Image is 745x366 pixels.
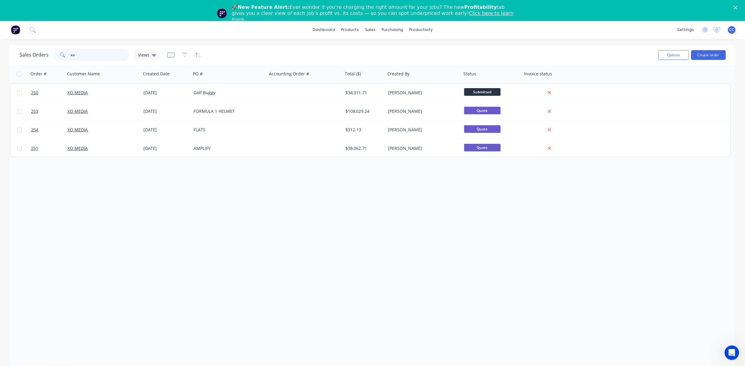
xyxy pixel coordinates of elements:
a: XO MEDIA [67,145,88,151]
span: Quote [464,125,500,133]
div: Total ($) [345,71,361,77]
b: Profitability [464,4,496,10]
div: Golf Buggy [194,90,261,96]
div: Order # [30,71,46,77]
div: [DATE] [143,127,189,133]
div: $108,029.24 [345,108,381,114]
b: New Feature Alert: [238,4,290,10]
span: CC [729,27,734,33]
input: Search... [70,49,130,61]
span: Quote [464,144,500,151]
a: dashboard [310,25,338,34]
h1: Sales Orders [19,52,49,58]
div: [PERSON_NAME] [388,90,455,96]
div: Accounting Order # [269,71,309,77]
div: PO # [193,71,203,77]
div: settings [674,25,697,34]
span: Submitted [464,88,500,96]
div: Invoice status [524,71,552,77]
a: XO MEDIA [67,127,88,133]
div: 🚀 Ever wonder if you’re charging the right amount for your jobs? The new tab gives you a clear vi... [232,4,518,22]
div: $38,062.71 [345,145,381,151]
a: 254 [31,121,67,139]
span: 254 [31,127,38,133]
iframe: Intercom live chat [724,345,739,360]
div: purchasing [379,25,406,34]
div: $312.13 [345,127,381,133]
div: Close [733,5,740,9]
div: FLATS [194,127,261,133]
div: [DATE] [143,145,189,151]
div: sales [362,25,379,34]
a: 250 [31,84,67,102]
div: productivity [406,25,436,34]
div: products [338,25,362,34]
span: 253 [31,108,38,114]
div: Created Date [143,71,170,77]
div: [PERSON_NAME] [388,145,455,151]
a: 251 [31,139,67,157]
span: 251 [31,145,38,151]
a: 253 [31,102,67,120]
div: AMPLIFY [194,145,261,151]
span: Quote [464,107,500,114]
div: Status [463,71,476,77]
div: [PERSON_NAME] [388,127,455,133]
a: XO MEDIA [67,90,88,95]
div: $34,311.71 [345,90,381,96]
img: Factory [11,25,20,34]
button: Create order [691,50,726,60]
span: Views [138,52,149,58]
a: XO MEDIA [67,108,88,114]
div: [PERSON_NAME] [388,108,455,114]
a: Click here to learn more. [232,10,513,22]
img: Profile image for Team [217,9,227,18]
button: Options [658,50,688,60]
div: [DATE] [143,90,189,96]
div: FORMULA 1 HELMET [194,108,261,114]
div: Created By [387,71,410,77]
div: [DATE] [143,108,189,114]
span: 250 [31,90,38,96]
div: Customer Name [67,71,100,77]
